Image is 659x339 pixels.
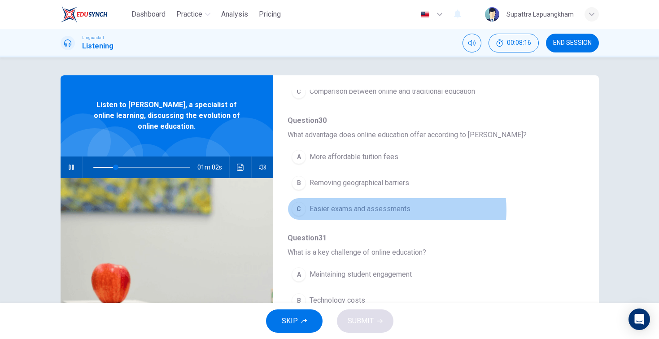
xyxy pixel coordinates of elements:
span: Listen to [PERSON_NAME], a specialist of online learning, discussing the evolution of online educ... [90,100,244,132]
span: Removing geographical barriers [310,178,409,188]
img: EduSynch logo [61,5,108,23]
button: Analysis [218,6,252,22]
a: EduSynch logo [61,5,128,23]
button: 00:08:16 [489,34,539,52]
span: Technology costs [310,295,365,306]
div: Supattra Lapuangkham [506,9,574,20]
button: AMaintaining student engagement [288,263,537,286]
img: en [419,11,431,18]
button: Dashboard [128,6,169,22]
button: Practice [173,6,214,22]
div: Open Intercom Messenger [628,309,650,330]
div: C [292,84,306,99]
span: Comparison between online and traditional education [310,86,475,97]
span: Question 31 [288,233,570,243]
span: What is a key challenge of online education? [288,247,570,258]
button: CEasier exams and assessments [288,198,537,220]
span: END SESSION [553,39,592,47]
button: Click to see the audio transcription [233,156,248,178]
span: Easier exams and assessments [310,204,410,214]
div: B [292,176,306,190]
button: AMore affordable tuition fees [288,146,537,168]
span: Linguaskill [82,35,104,41]
span: Question 30 [288,115,570,126]
div: A [292,150,306,164]
button: BRemoving geographical barriers [288,172,537,194]
div: A [292,267,306,282]
div: Mute [463,34,481,52]
span: SKIP [282,315,298,327]
button: BTechnology costs [288,289,537,312]
span: 00:08:16 [507,39,531,47]
button: Pricing [255,6,284,22]
button: END SESSION [546,34,599,52]
span: What advantage does online education offer according to [PERSON_NAME]? [288,130,570,140]
div: C [292,202,306,216]
span: Pricing [259,9,281,20]
button: SKIP [266,309,323,333]
span: Analysis [221,9,248,20]
img: Profile picture [485,7,499,22]
div: Hide [489,34,539,52]
button: CComparison between online and traditional education [288,80,537,103]
span: 01m 02s [197,156,229,178]
span: Dashboard [131,9,166,20]
div: B [292,293,306,308]
span: Maintaining student engagement [310,269,412,280]
h1: Listening [82,41,113,52]
span: Practice [176,9,202,20]
span: More affordable tuition fees [310,152,398,162]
